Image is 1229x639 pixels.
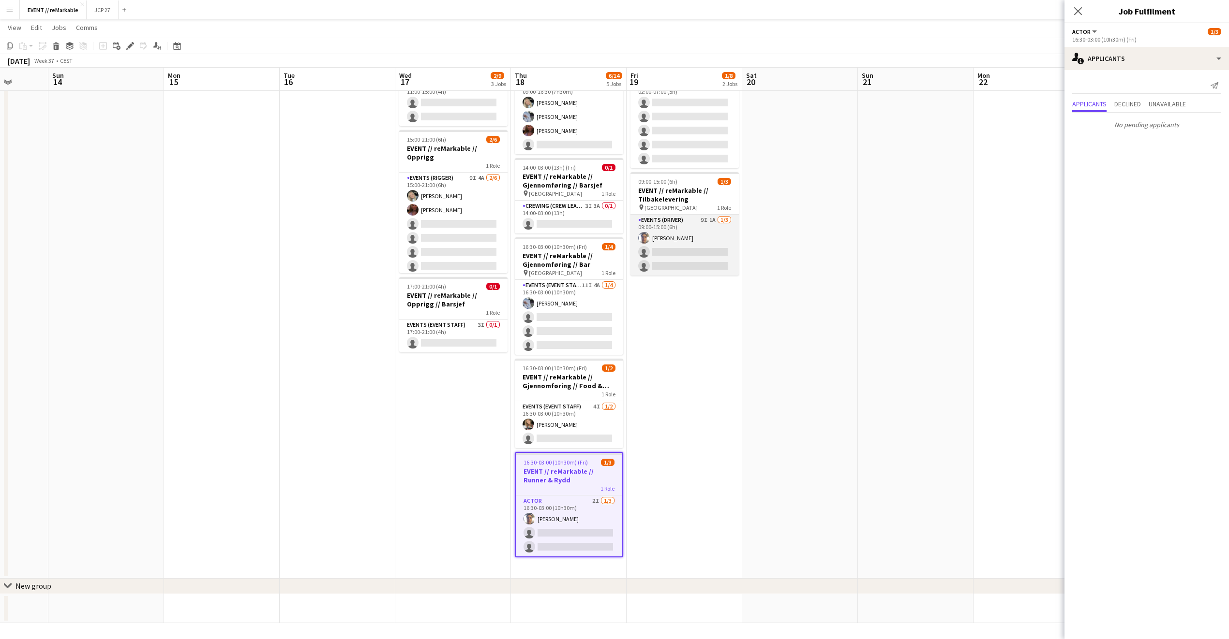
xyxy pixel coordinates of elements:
div: New group [15,581,51,591]
span: Actor [1072,28,1091,35]
span: 18 [513,76,527,87]
app-card-role: Events (Event Staff)4I2A3/409:00-16:30 (7h30m)[PERSON_NAME][PERSON_NAME][PERSON_NAME] [515,79,623,154]
app-card-role: Events (Event Staff)11I4A1/416:30-03:00 (10h30m)[PERSON_NAME] [515,280,623,355]
span: 1 Role [486,309,500,316]
span: 2/9 [491,72,504,79]
app-card-role: Events (Event Staff)3I0/117:00-21:00 (4h) [399,319,508,352]
span: 1 Role [600,485,614,492]
span: 20 [745,76,757,87]
span: Tue [284,71,295,80]
a: Comms [72,21,102,34]
span: 16:30-03:00 (10h30m) (Fri) [523,243,587,250]
app-job-card: 17:00-21:00 (4h)0/1EVENT // reMarkable // Opprigg // Barsjef1 RoleEvents (Event Staff)3I0/117:00-... [399,277,508,352]
span: 1 Role [717,204,731,211]
span: 1 Role [601,269,615,276]
span: View [8,23,21,32]
app-card-role: Events (Driver)8I2A0/211:00-15:00 (4h) [399,79,508,126]
span: Mon [977,71,990,80]
span: 16:30-03:00 (10h30m) (Fri) [523,364,587,372]
span: 1/8 [722,72,735,79]
span: Sat [746,71,757,80]
span: 1 Role [486,162,500,169]
span: 1/3 [1208,28,1221,35]
div: CEST [60,57,73,64]
span: 6/14 [606,72,622,79]
span: 16 [282,76,295,87]
span: Edit [31,23,42,32]
span: 2/6 [486,136,500,143]
a: Jobs [48,21,70,34]
div: 3 Jobs [491,80,506,87]
app-card-role: Events (Rigger)5I0/502:00-07:00 (5h) [630,79,739,168]
div: Applicants [1064,47,1229,70]
span: 14:00-03:00 (13h) (Fri) [523,164,576,171]
app-card-role: Actor2I1/316:30-03:00 (10h30m)[PERSON_NAME] [516,495,622,556]
h3: EVENT // reMarkable // Gjennomføring // Bar [515,251,623,269]
p: No pending applicants [1064,116,1229,133]
span: 0/1 [602,164,615,171]
h3: EVENT // reMarkable // Opprigg // Barsjef [399,291,508,308]
app-job-card: 16:30-03:00 (10h30m) (Fri)1/2EVENT // reMarkable // Gjennomføring // Food & Beverage1 RoleEvents ... [515,359,623,448]
h3: Job Fulfilment [1064,5,1229,17]
a: View [4,21,25,34]
span: 1/2 [602,364,615,372]
div: 09:00-15:00 (6h)1/3EVENT // reMarkable // Tilbakelevering [GEOGRAPHIC_DATA]1 RoleEvents (Driver)9... [630,172,739,276]
span: 14 [51,76,64,87]
span: 17 [398,76,412,87]
span: 15:00-21:00 (6h) [407,136,446,143]
span: 0/1 [486,283,500,290]
button: Actor [1072,28,1098,35]
span: Comms [76,23,98,32]
button: EVENT // reMarkable [20,0,87,19]
div: [DATE] [8,56,30,66]
span: 09:00-15:00 (6h) [638,178,677,185]
span: Thu [515,71,527,80]
span: Jobs [52,23,66,32]
span: 1 Role [601,190,615,197]
app-job-card: 16:30-03:00 (10h30m) (Fri)1/4EVENT // reMarkable // Gjennomføring // Bar [GEOGRAPHIC_DATA]1 RoleE... [515,237,623,355]
a: Edit [27,21,46,34]
span: [GEOGRAPHIC_DATA] [644,204,698,211]
app-card-role: Events (Rigger)9I4A2/615:00-21:00 (6h)[PERSON_NAME][PERSON_NAME] [399,173,508,276]
app-card-role: Events (Event Staff)4I1/216:30-03:00 (10h30m)[PERSON_NAME] [515,401,623,448]
app-job-card: 16:30-03:00 (10h30m) (Fri)1/3EVENT // reMarkable // Runner & Rydd1 RoleActor2I1/316:30-03:00 (10h... [515,452,623,557]
span: Week 37 [32,57,56,64]
span: Fri [630,71,638,80]
app-job-card: 09:00-16:30 (7h30m)3/4EVENT // reMarkable // Opprigg1 RoleEvents (Event Staff)4I2A3/409:00-16:30 ... [515,37,623,154]
app-job-card: 02:00-07:00 (5h)0/5EVENT // reMarkable // Nedrigg1 RoleEvents (Rigger)5I0/502:00-07:00 (5h) [630,37,739,168]
span: Sun [52,71,64,80]
app-job-card: 15:00-21:00 (6h)2/6EVENT // reMarkable // Opprigg1 RoleEvents (Rigger)9I4A2/615:00-21:00 (6h)[PER... [399,130,508,273]
span: 1 Role [601,391,615,398]
span: Unavailable [1149,101,1186,107]
span: Wed [399,71,412,80]
div: 16:30-03:00 (10h30m) (Fri) [1072,36,1221,43]
button: JCP 27 [87,0,119,19]
div: 5 Jobs [606,80,622,87]
span: 1/3 [718,178,731,185]
span: 17:00-21:00 (4h) [407,283,446,290]
span: 15 [166,76,180,87]
div: 2 Jobs [722,80,737,87]
app-card-role: Events (Driver)9I1A1/309:00-15:00 (6h)[PERSON_NAME] [630,215,739,276]
span: 21 [860,76,873,87]
app-job-card: 14:00-03:00 (13h) (Fri)0/1EVENT // reMarkable // Gjennomføring // Barsjef [GEOGRAPHIC_DATA]1 Role... [515,158,623,233]
span: Sun [862,71,873,80]
h3: EVENT // reMarkable // Runner & Rydd [516,467,622,484]
span: 19 [629,76,638,87]
span: 1/3 [601,459,614,466]
h3: EVENT // reMarkable // Opprigg [399,144,508,161]
span: 1/4 [602,243,615,250]
span: Mon [168,71,180,80]
span: 22 [976,76,990,87]
span: Declined [1114,101,1141,107]
h3: EVENT // reMarkable // Gjennomføring // Barsjef [515,172,623,189]
span: Applicants [1072,101,1107,107]
h3: EVENT // reMarkable // Gjennomføring // Food & Beverage [515,373,623,390]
